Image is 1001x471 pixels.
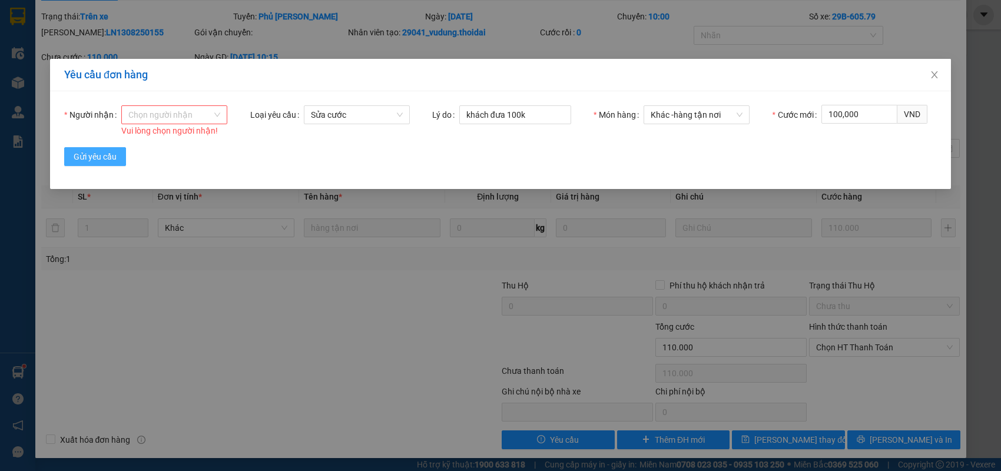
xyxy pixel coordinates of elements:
[64,147,126,166] button: Gửi yêu cầu
[74,150,117,163] span: Gửi yêu cầu
[459,105,571,124] input: Lý do
[311,106,403,124] span: Sửa cước
[11,9,106,48] strong: CÔNG TY TNHH DỊCH VỤ DU LỊCH THỜI ĐẠI
[594,105,644,124] label: Món hàng
[651,106,743,124] span: Khác
[897,105,927,124] span: VND
[4,42,6,102] img: logo
[773,105,821,124] label: Cước mới
[128,106,212,124] input: Người nhận
[930,70,939,79] span: close
[64,68,937,81] div: Yêu cầu đơn hàng
[671,110,721,120] span: - hàng tận nơi
[121,124,227,137] div: Vui lòng chọn người nhận!
[64,105,121,124] label: Người nhận
[821,105,897,124] input: Cước mới
[432,105,459,124] label: Lý do
[918,59,951,92] button: Close
[111,79,181,91] span: DT1308250153
[8,51,110,92] span: Chuyển phát nhanh: [GEOGRAPHIC_DATA] - [GEOGRAPHIC_DATA]
[250,105,304,124] label: Loại yêu cầu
